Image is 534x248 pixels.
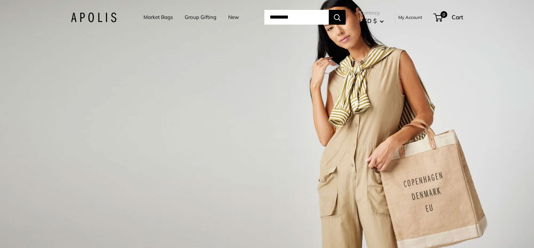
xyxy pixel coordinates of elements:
img: Apolis [71,13,116,22]
a: Group Gifting [185,13,216,22]
a: New [228,13,239,22]
a: Market Bags [143,13,173,22]
span: Cart [452,14,463,21]
span: USD $ [359,17,377,24]
a: My Account [398,13,422,21]
button: USD $ [359,16,384,26]
a: 0 Cart [434,12,463,23]
span: 0 [440,11,447,18]
span: Currency [359,8,384,18]
input: Search... [264,10,329,25]
button: Search [329,10,346,25]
